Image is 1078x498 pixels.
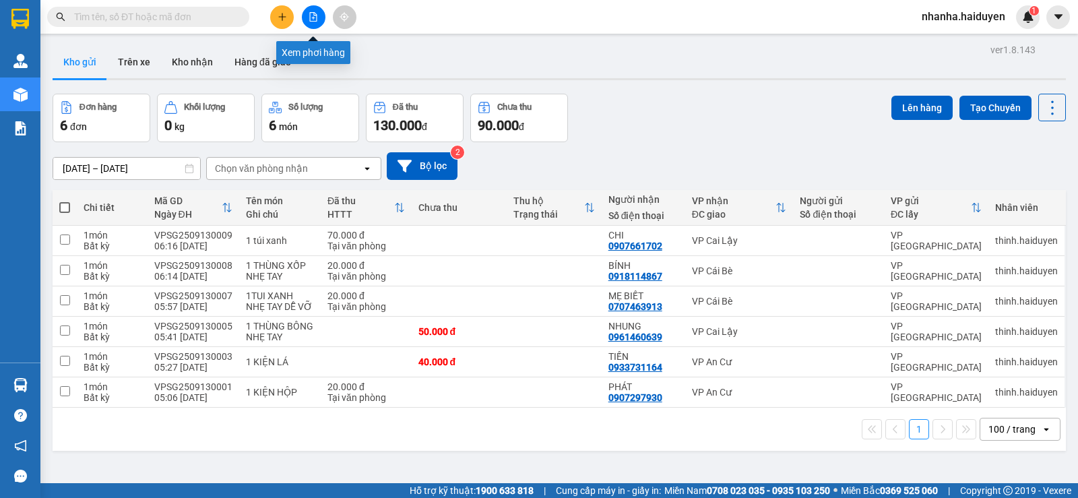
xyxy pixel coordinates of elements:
[373,117,422,133] span: 130.000
[1029,6,1039,15] sup: 1
[14,470,27,483] span: message
[53,46,107,78] button: Kho gửi
[84,230,141,241] div: 1 món
[418,202,500,213] div: Chưa thu
[608,241,662,251] div: 0907661702
[269,117,276,133] span: 6
[60,117,67,133] span: 6
[891,195,971,206] div: VP gửi
[692,387,787,398] div: VP An Cư
[246,209,315,220] div: Ghi chú
[608,332,662,342] div: 0961460639
[995,296,1058,307] div: thinh.haiduyen
[327,392,405,403] div: Tại văn phòng
[184,102,225,112] div: Khối lượng
[84,362,141,373] div: Bất kỳ
[246,356,315,367] div: 1 KIỆN LÁ
[497,102,532,112] div: Chưa thu
[84,271,141,282] div: Bất kỳ
[340,12,349,22] span: aim
[692,195,776,206] div: VP nhận
[327,290,405,301] div: 20.000 đ
[327,381,405,392] div: 20.000 đ
[995,202,1058,213] div: Nhân viên
[422,121,427,132] span: đ
[279,121,298,132] span: món
[327,271,405,282] div: Tại văn phòng
[478,117,519,133] span: 90.000
[1032,6,1036,15] span: 1
[990,42,1036,57] div: ver 1.8.143
[393,102,418,112] div: Đã thu
[84,321,141,332] div: 1 món
[13,54,28,68] img: warehouse-icon
[84,351,141,362] div: 1 món
[513,195,584,206] div: Thu hộ
[387,152,457,180] button: Bộ lọc
[692,266,787,276] div: VP Cái Bè
[685,190,794,226] th: Toggle SortBy
[833,488,837,493] span: ⚪️
[1052,11,1065,23] span: caret-down
[891,290,982,312] div: VP [GEOGRAPHIC_DATA]
[154,332,232,342] div: 05:41 [DATE]
[56,12,65,22] span: search
[246,290,315,301] div: 1TUI XANH
[154,392,232,403] div: 05:06 [DATE]
[246,387,315,398] div: 1 KIỆN HỘP
[418,326,500,337] div: 50.000 đ
[14,409,27,422] span: question-circle
[84,260,141,271] div: 1 món
[84,381,141,392] div: 1 món
[13,121,28,135] img: solution-icon
[154,230,232,241] div: VPSG2509130009
[53,94,150,142] button: Đơn hàng6đơn
[476,485,534,496] strong: 1900 633 818
[84,241,141,251] div: Bất kỳ
[154,241,232,251] div: 06:16 [DATE]
[909,419,929,439] button: 1
[84,290,141,301] div: 1 món
[327,230,405,241] div: 70.000 đ
[959,96,1032,120] button: Tạo Chuyến
[246,195,315,206] div: Tên món
[608,194,678,205] div: Người nhận
[154,260,232,271] div: VPSG2509130008
[1003,486,1013,495] span: copyright
[154,301,232,312] div: 05:57 [DATE]
[513,209,584,220] div: Trạng thái
[891,260,982,282] div: VP [GEOGRAPHIC_DATA]
[154,362,232,373] div: 05:27 [DATE]
[154,195,222,206] div: Mã GD
[692,326,787,337] div: VP Cai Lậy
[891,321,982,342] div: VP [GEOGRAPHIC_DATA]
[246,260,315,271] div: 1 THÙNG XỐP
[224,46,302,78] button: Hàng đã giao
[891,381,982,403] div: VP [GEOGRAPHIC_DATA]
[692,356,787,367] div: VP An Cư
[692,209,776,220] div: ĐC giao
[884,190,988,226] th: Toggle SortBy
[608,381,678,392] div: PHÁT
[84,301,141,312] div: Bất kỳ
[800,195,877,206] div: Người gửi
[70,121,87,132] span: đơn
[13,88,28,102] img: warehouse-icon
[84,202,141,213] div: Chi tiết
[366,94,464,142] button: Đã thu130.000đ
[84,392,141,403] div: Bất kỳ
[507,190,602,226] th: Toggle SortBy
[246,271,315,282] div: NHẸ TAY
[14,439,27,452] span: notification
[608,301,662,312] div: 0707463913
[327,209,394,220] div: HTTT
[1041,424,1052,435] svg: open
[891,230,982,251] div: VP [GEOGRAPHIC_DATA]
[148,190,239,226] th: Toggle SortBy
[309,12,318,22] span: file-add
[841,483,938,498] span: Miền Bắc
[880,485,938,496] strong: 0369 525 060
[891,209,971,220] div: ĐC lấy
[519,121,524,132] span: đ
[154,209,222,220] div: Ngày ĐH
